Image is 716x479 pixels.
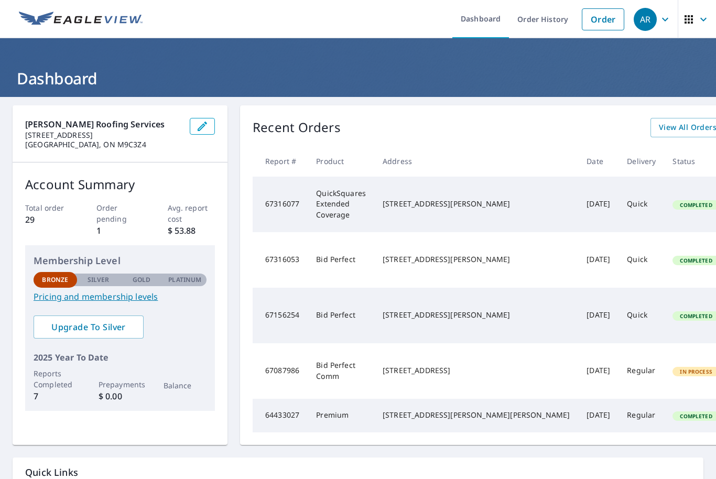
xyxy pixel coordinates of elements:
[253,399,308,432] td: 64433027
[578,343,619,399] td: [DATE]
[25,213,73,226] p: 29
[42,275,68,285] p: Bronze
[34,290,207,303] a: Pricing and membership levels
[253,177,308,232] td: 67316077
[253,288,308,343] td: 67156254
[253,232,308,288] td: 67316053
[578,399,619,432] td: [DATE]
[13,68,703,89] h1: Dashboard
[308,288,374,343] td: Bid Perfect
[88,275,110,285] p: Silver
[383,254,570,265] div: [STREET_ADDRESS][PERSON_NAME]
[19,12,143,27] img: EV Logo
[308,343,374,399] td: Bid Perfect Comm
[25,202,73,213] p: Total order
[619,146,664,177] th: Delivery
[578,177,619,232] td: [DATE]
[634,8,657,31] div: AR
[25,175,215,194] p: Account Summary
[99,379,142,390] p: Prepayments
[253,146,308,177] th: Report #
[34,368,77,390] p: Reports Completed
[578,232,619,288] td: [DATE]
[253,343,308,399] td: 67087986
[619,288,664,343] td: Quick
[383,410,570,420] div: [STREET_ADDRESS][PERSON_NAME][PERSON_NAME]
[34,254,207,268] p: Membership Level
[578,288,619,343] td: [DATE]
[308,232,374,288] td: Bid Perfect
[34,390,77,402] p: 7
[374,146,578,177] th: Address
[133,275,150,285] p: Gold
[25,466,691,479] p: Quick Links
[34,315,144,339] a: Upgrade To Silver
[308,146,374,177] th: Product
[25,140,181,149] p: [GEOGRAPHIC_DATA], ON M9C3Z4
[253,118,341,137] p: Recent Orders
[168,275,201,285] p: Platinum
[96,202,144,224] p: Order pending
[619,343,664,399] td: Regular
[99,390,142,402] p: $ 0.00
[25,118,181,130] p: [PERSON_NAME] Roofing Services
[308,177,374,232] td: QuickSquares Extended Coverage
[619,232,664,288] td: Quick
[619,399,664,432] td: Regular
[168,224,215,237] p: $ 53.88
[308,399,374,432] td: Premium
[42,321,135,333] span: Upgrade To Silver
[34,351,207,364] p: 2025 Year To Date
[164,380,207,391] p: Balance
[25,130,181,140] p: [STREET_ADDRESS]
[582,8,624,30] a: Order
[168,202,215,224] p: Avg. report cost
[383,310,570,320] div: [STREET_ADDRESS][PERSON_NAME]
[619,177,664,232] td: Quick
[96,224,144,237] p: 1
[383,365,570,376] div: [STREET_ADDRESS]
[578,146,619,177] th: Date
[383,199,570,209] div: [STREET_ADDRESS][PERSON_NAME]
